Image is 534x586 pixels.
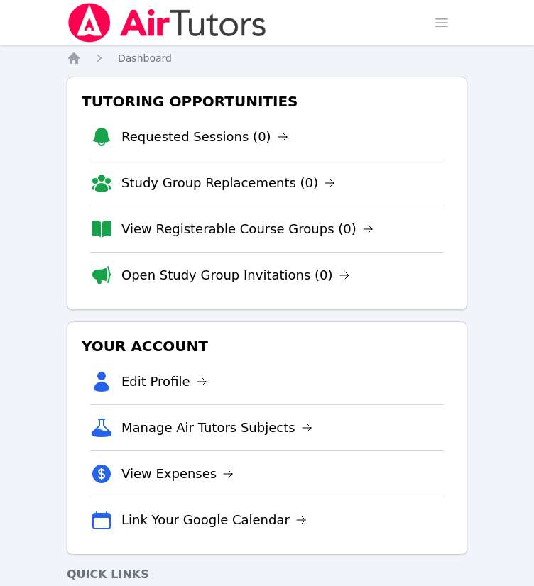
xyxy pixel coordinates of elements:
a: View Expenses [121,464,234,484]
nav: Breadcrumb [67,51,467,65]
a: Manage Air Tutors Subjects [121,418,312,438]
a: Study Group Replacements (0) [121,173,335,193]
img: Air Tutors [67,3,268,43]
h3: Your Account [79,333,455,359]
a: Requested Sessions (0) [121,127,288,147]
a: Open Study Group Invitations (0) [121,265,350,285]
a: View Registerable Course Groups (0) [121,219,374,239]
h3: Tutoring Opportunities [79,89,455,114]
span: Dashboard [118,52,172,64]
h4: Quick Links [67,566,467,583]
a: Dashboard [118,51,172,65]
a: Edit Profile [121,372,207,392]
a: Link Your Google Calendar [121,510,307,530]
